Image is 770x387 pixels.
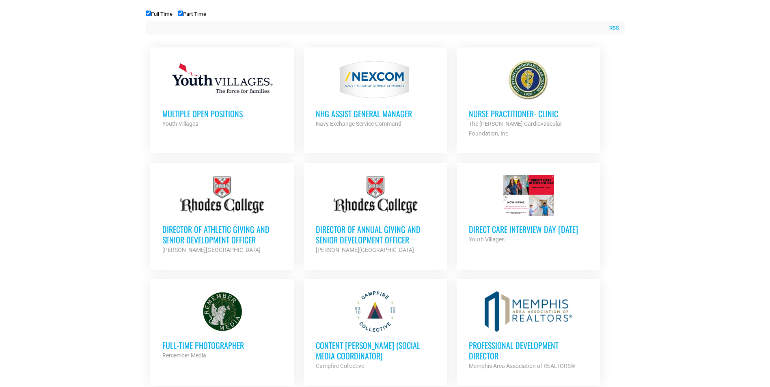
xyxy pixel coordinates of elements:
[469,340,588,361] h3: Professional Development Director
[316,224,435,245] h3: Director of Annual Giving and Senior Development Officer
[457,163,600,256] a: Direct Care Interview Day [DATE] Youth Villages
[469,236,505,243] strong: Youth Villages
[316,363,364,369] strong: Campfire Collective
[457,279,600,383] a: Professional Development Director Memphis Area Association of REALTORS®
[605,24,619,32] a: RSS
[469,108,588,119] h3: Nurse Practitioner- Clinic
[178,11,183,16] input: Part Time
[162,340,282,350] h3: Full-Time Photographer
[178,11,206,17] label: Part Time
[150,47,294,141] a: Multiple Open Positions Youth Villages
[316,340,435,361] h3: Content [PERSON_NAME] (Social Media Coordinator)
[162,224,282,245] h3: Director of Athletic Giving and Senior Development Officer
[469,224,588,234] h3: Direct Care Interview Day [DATE]
[316,247,414,253] strong: [PERSON_NAME][GEOGRAPHIC_DATA]
[146,11,151,16] input: Full Time
[316,108,435,119] h3: NHG ASSIST GENERAL MANAGER
[150,163,294,267] a: Director of Athletic Giving and Senior Development Officer [PERSON_NAME][GEOGRAPHIC_DATA]
[162,108,282,119] h3: Multiple Open Positions
[457,47,600,150] a: Nurse Practitioner- Clinic The [PERSON_NAME] Cardiovascular Foundation, Inc.
[146,11,173,17] label: Full Time
[304,163,447,267] a: Director of Annual Giving and Senior Development Officer [PERSON_NAME][GEOGRAPHIC_DATA]
[469,363,575,369] strong: Memphis Area Association of REALTORS®
[304,279,447,383] a: Content [PERSON_NAME] (Social Media Coordinator) Campfire Collective
[316,120,401,127] strong: Navy Exchange Service Command
[162,352,206,359] strong: Remember Media
[150,279,294,372] a: Full-Time Photographer Remember Media
[162,120,198,127] strong: Youth Villages
[304,47,447,141] a: NHG ASSIST GENERAL MANAGER Navy Exchange Service Command
[162,247,261,253] strong: [PERSON_NAME][GEOGRAPHIC_DATA]
[469,120,562,137] strong: The [PERSON_NAME] Cardiovascular Foundation, Inc.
